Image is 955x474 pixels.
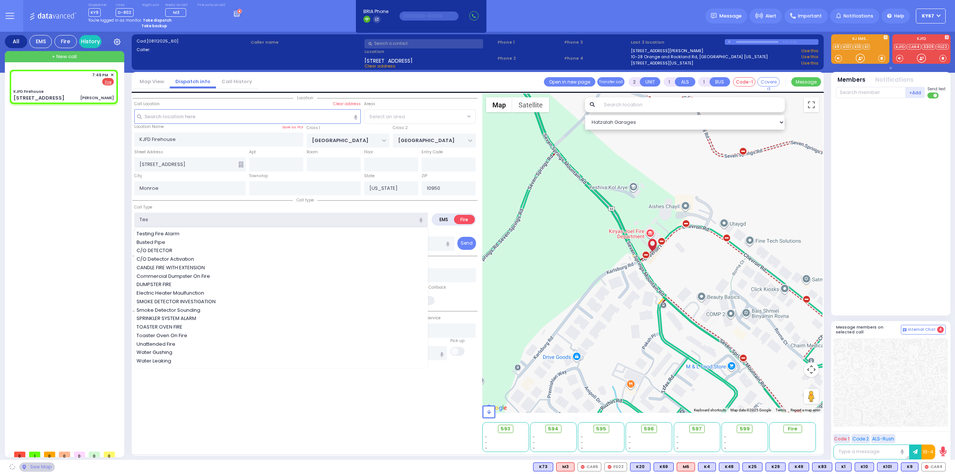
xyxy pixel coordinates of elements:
[644,425,654,433] span: 596
[137,47,248,53] label: Caller:
[134,78,170,85] a: Map View
[364,173,375,179] label: State
[581,434,583,440] span: -
[484,403,509,413] img: Google
[581,440,583,445] span: -
[836,87,906,98] input: Search member
[134,228,150,234] label: Call Info
[88,3,107,7] label: Dispatcher
[596,425,606,433] span: 595
[789,462,809,471] div: BLS
[851,434,870,443] button: Code 2
[791,77,821,87] button: Message
[742,462,763,471] div: K25
[630,462,651,471] div: BLS
[907,44,921,50] a: CAR4
[597,77,624,87] button: Transfer call
[137,307,203,314] span: Smoke Detector Sounding
[173,9,179,15] span: M3
[88,8,101,17] span: KY9
[894,13,904,19] span: Help
[137,332,190,339] span: Toaster Oven On Fire
[733,77,755,87] button: Code-1
[29,35,52,48] div: EMS
[485,445,487,451] span: -
[922,44,935,50] a: 3309
[710,77,730,87] button: BUS
[556,462,574,471] div: ALS
[842,44,852,50] a: K101
[640,77,660,87] button: UNIT
[484,403,509,413] a: Open this area in Google Maps (opens a new window)
[137,349,175,356] span: Water Gushing
[740,425,750,433] span: 599
[105,79,112,85] u: Fire
[831,37,889,42] label: KJ EMS...
[927,86,946,92] span: Send text
[812,462,832,471] div: BLS
[137,273,213,280] span: Commercial Dumpster On Fire
[875,76,914,84] button: Notifications
[137,255,197,263] span: C/O Detector Activation
[925,465,929,469] img: red-radio-icon.svg
[676,440,679,445] span: -
[134,173,142,179] label: City
[724,445,726,451] span: -
[936,44,949,50] a: FD22
[134,101,160,107] label: Call Location
[141,23,167,29] strong: Take backup
[544,77,595,87] a: Open in new page
[698,462,716,471] div: BLS
[908,327,936,332] span: Internal Chat
[906,87,925,98] button: +Add
[79,35,101,48] a: History
[364,63,395,69] span: Clear address
[742,462,763,471] div: BLS
[137,323,185,331] span: TOASTER OVEN FIRE
[137,38,248,44] label: Cad:
[853,44,862,50] a: K10
[833,44,841,50] a: K9
[450,338,464,344] label: Pick up
[719,12,742,20] span: Message
[812,462,832,471] div: K83
[629,440,631,445] span: -
[80,95,114,101] div: [PERSON_NAME]
[216,78,258,85] a: Call History
[104,452,115,457] span: 0
[88,18,142,23] span: You're logged in as monitor.
[631,60,693,66] a: [STREET_ADDRESS][US_STATE]
[677,462,695,471] div: ALS KJ
[765,462,786,471] div: K29
[654,462,674,471] div: K69
[871,434,895,443] button: ALS-Rush
[238,161,244,167] span: Other building occupants
[13,89,44,94] div: KJFD Firehouse
[52,53,77,60] span: + New call
[501,425,510,433] span: 593
[698,462,716,471] div: K4
[454,215,475,224] label: Fire
[801,48,818,54] a: Use this
[485,440,487,445] span: -
[801,60,818,66] a: Use this
[843,13,873,19] span: Notifications
[564,39,629,45] span: Phone 3
[364,39,483,48] input: Search a contact
[251,39,362,45] label: Caller name
[599,97,785,112] input: Search location
[364,101,375,107] label: Areas
[677,462,695,471] div: M6
[393,125,408,131] label: Cross 2
[676,445,679,451] span: -
[89,452,100,457] span: 0
[577,462,601,471] div: CAR6
[654,462,674,471] div: BLS
[293,197,317,203] span: Call type
[901,325,946,335] button: Internal Chat 4
[137,239,168,246] span: Busted Pipe
[631,54,768,60] a: 10-28 Orange and Rockland Rd, [GEOGRAPHIC_DATA] [US_STATE]
[147,38,178,44] span: [08112025_60]
[170,78,216,85] a: Dispatch info
[894,44,906,50] a: KJFD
